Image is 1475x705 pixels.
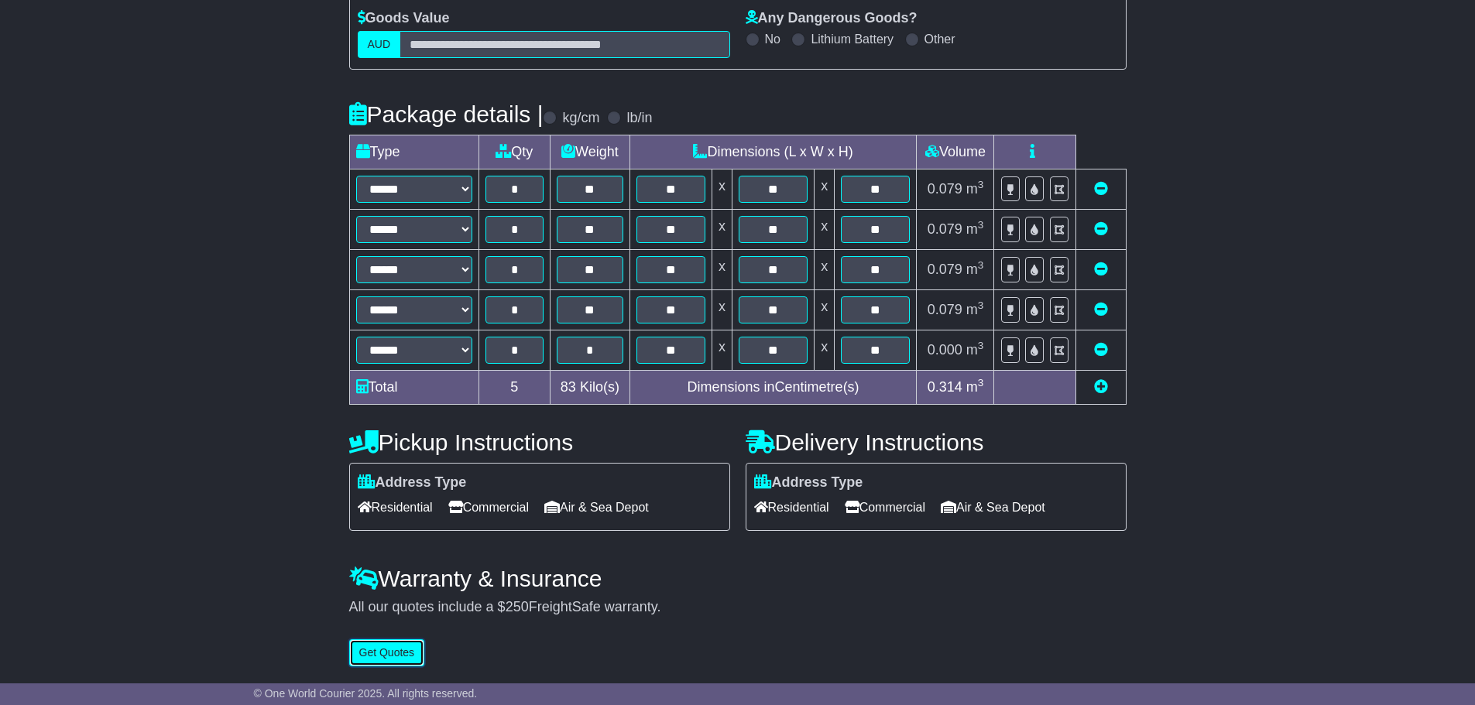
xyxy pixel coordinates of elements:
a: Add new item [1094,379,1108,395]
span: m [966,181,984,197]
span: m [966,302,984,317]
td: x [815,330,835,371]
span: 83 [561,379,576,395]
label: Any Dangerous Goods? [746,10,918,27]
span: 0.314 [928,379,962,395]
h4: Delivery Instructions [746,430,1127,455]
label: Address Type [358,474,467,491]
label: Goods Value [358,10,450,27]
sup: 3 [978,340,984,351]
td: Total [349,371,479,405]
label: Other [924,32,955,46]
span: 0.079 [928,262,962,277]
label: kg/cm [562,110,599,127]
td: x [712,290,732,330]
span: m [966,379,984,395]
span: Air & Sea Depot [544,495,649,519]
td: x [815,210,835,250]
a: Remove this item [1094,262,1108,277]
sup: 3 [978,377,984,388]
span: Residential [754,495,829,519]
sup: 3 [978,259,984,271]
button: Get Quotes [349,639,425,666]
a: Remove this item [1094,221,1108,237]
a: Remove this item [1094,342,1108,358]
td: x [712,169,732,210]
td: x [712,210,732,250]
label: Address Type [754,474,863,491]
span: © One World Courier 2025. All rights reserved. [254,687,478,700]
td: x [815,250,835,290]
span: 0.079 [928,181,962,197]
label: No [765,32,780,46]
span: 0.079 [928,302,962,317]
sup: 3 [978,299,984,311]
td: Kilo(s) [551,371,630,405]
label: AUD [358,31,401,58]
td: x [712,330,732,371]
span: Air & Sea Depot [941,495,1045,519]
h4: Warranty & Insurance [349,566,1127,591]
td: x [815,169,835,210]
td: Qty [479,135,551,169]
span: m [966,342,984,358]
span: m [966,262,984,277]
sup: 3 [978,219,984,231]
a: Remove this item [1094,302,1108,317]
td: Type [349,135,479,169]
td: Weight [551,135,630,169]
td: Dimensions (L x W x H) [629,135,917,169]
span: m [966,221,984,237]
span: 0.000 [928,342,962,358]
td: Volume [917,135,994,169]
td: 5 [479,371,551,405]
td: x [712,250,732,290]
span: 250 [506,599,529,614]
h4: Package details | [349,101,544,127]
div: All our quotes include a $ FreightSafe warranty. [349,599,1127,616]
h4: Pickup Instructions [349,430,730,455]
a: Remove this item [1094,181,1108,197]
td: Dimensions in Centimetre(s) [629,371,917,405]
label: lb/in [626,110,652,127]
span: Commercial [845,495,925,519]
span: Residential [358,495,433,519]
label: Lithium Battery [811,32,894,46]
sup: 3 [978,179,984,190]
span: Commercial [448,495,529,519]
span: 0.079 [928,221,962,237]
td: x [815,290,835,330]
